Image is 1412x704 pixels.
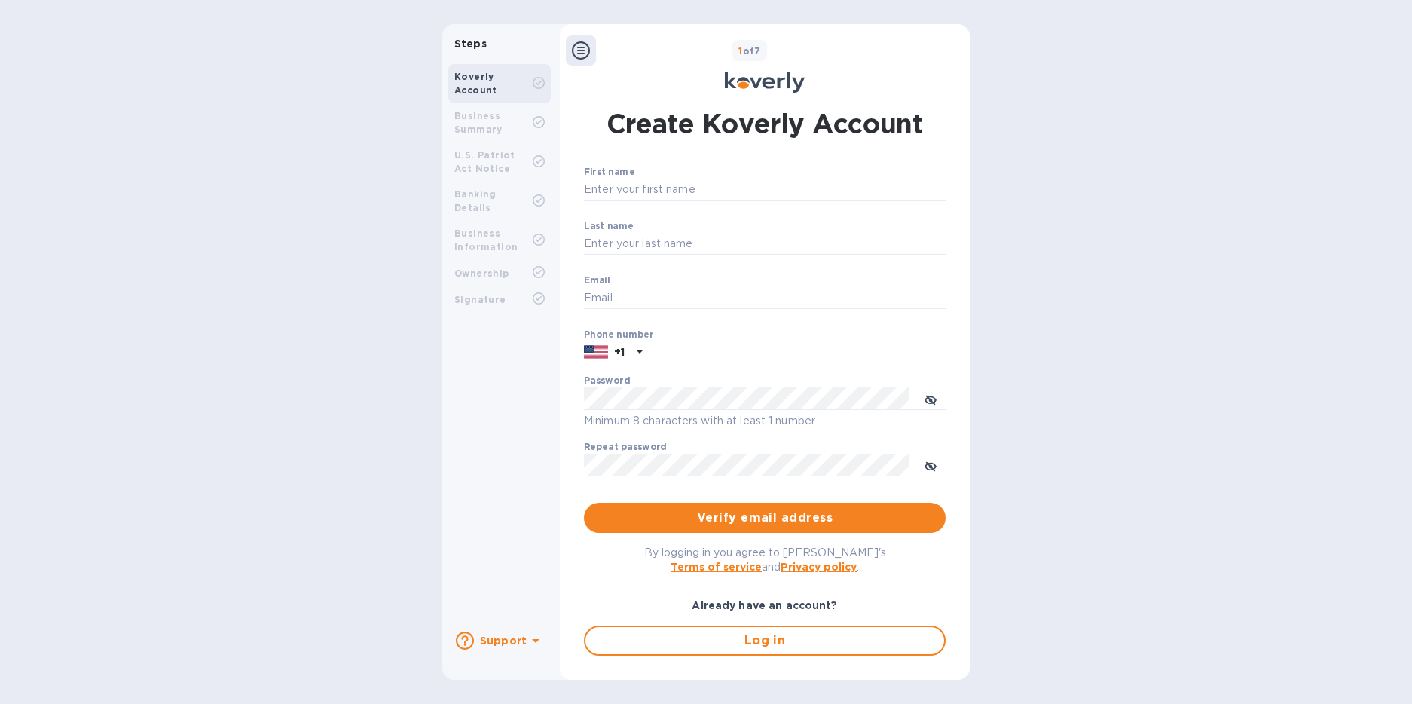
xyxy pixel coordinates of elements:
label: Phone number [584,330,653,339]
b: Business Information [454,228,518,253]
span: Log in [598,632,932,650]
label: Last name [584,222,634,231]
span: By logging in you agree to [PERSON_NAME]'s and . [644,546,886,573]
label: Email [584,276,610,285]
button: Log in [584,626,946,656]
b: Banking Details [454,188,497,213]
b: Koverly Account [454,71,497,96]
input: Enter your first name [584,179,946,201]
span: 1 [738,45,742,57]
button: toggle password visibility [915,450,946,480]
span: Verify email address [596,509,934,527]
p: +1 [614,344,625,360]
button: Verify email address [584,503,946,533]
label: Repeat password [584,443,667,452]
b: of 7 [738,45,761,57]
a: Terms of service [671,561,762,573]
b: Business Summary [454,110,503,135]
p: Minimum 8 characters with at least 1 number [584,412,946,430]
label: Password [584,377,630,386]
b: Already have an account? [692,599,837,611]
h1: Create Koverly Account [607,105,924,142]
img: US [584,344,608,360]
b: Support [480,635,527,647]
input: Email [584,287,946,310]
b: U.S. Patriot Act Notice [454,149,515,174]
button: toggle password visibility [915,384,946,414]
b: Steps [454,38,487,50]
b: Ownership [454,268,509,279]
input: Enter your last name [584,233,946,256]
b: Signature [454,294,506,305]
label: First name [584,168,634,177]
a: Privacy policy [781,561,857,573]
